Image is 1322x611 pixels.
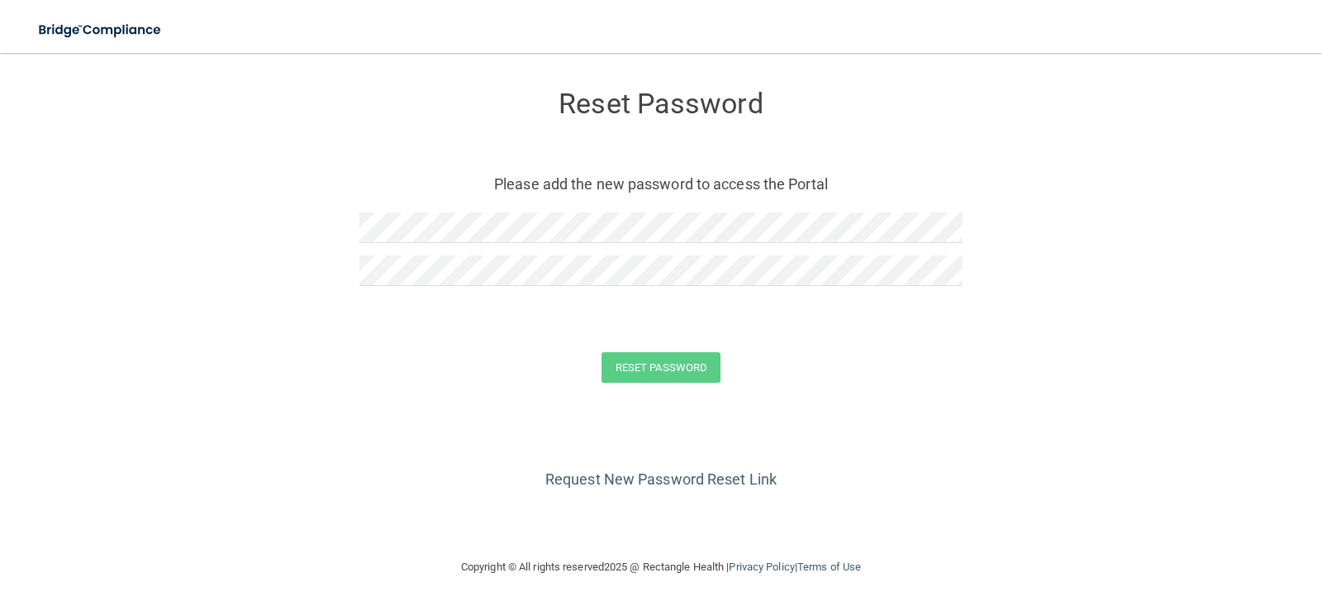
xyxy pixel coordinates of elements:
[797,561,861,573] a: Terms of Use
[545,470,777,488] a: Request New Password Reset Link
[372,170,950,198] p: Please add the new password to access the Portal
[359,88,963,119] h3: Reset Password
[359,541,963,594] div: Copyright © All rights reserved 2025 @ Rectangle Health | |
[729,561,794,573] a: Privacy Policy
[602,352,720,383] button: Reset Password
[25,13,177,47] img: bridge_compliance_login_screen.278c3ca4.svg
